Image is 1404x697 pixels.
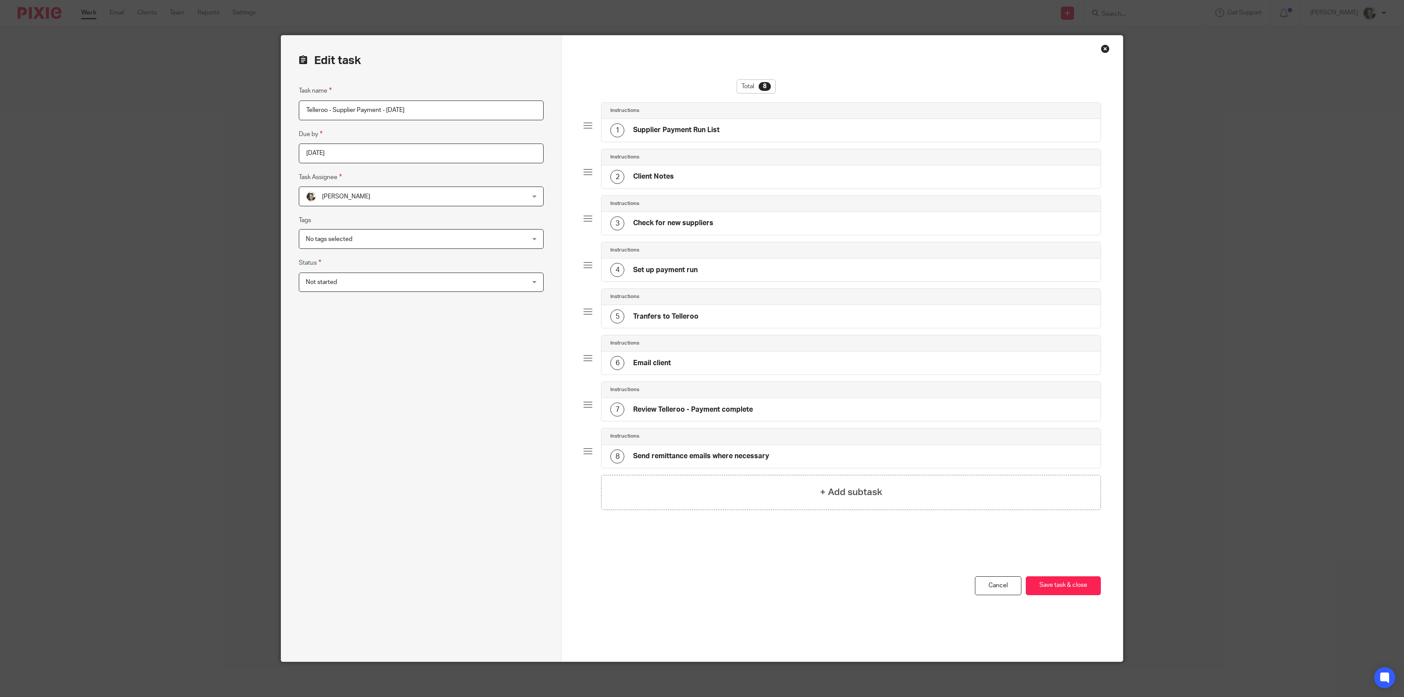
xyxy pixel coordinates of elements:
[633,312,698,321] h4: Tranfers to Telleroo
[299,53,544,68] h2: Edit task
[610,293,639,300] h4: Instructions
[299,129,322,139] label: Due by
[610,263,624,277] div: 4
[610,433,639,440] h4: Instructions
[610,309,624,323] div: 5
[610,449,624,463] div: 8
[633,359,671,368] h4: Email client
[975,576,1021,595] a: Cancel
[759,82,771,91] div: 8
[633,126,720,135] h4: Supplier Payment Run List
[299,216,311,225] label: Tags
[633,405,753,414] h4: Review Telleroo - Payment complete
[820,485,882,499] h4: + Add subtask
[610,200,639,207] h4: Instructions
[299,172,342,182] label: Task Assignee
[610,216,624,230] div: 3
[322,194,370,200] span: [PERSON_NAME]
[737,79,776,93] div: Total
[610,386,639,393] h4: Instructions
[610,154,639,161] h4: Instructions
[610,402,624,417] div: 7
[633,452,769,461] h4: Send remittance emails where necessary
[610,247,639,254] h4: Instructions
[633,266,698,275] h4: Set up payment run
[306,191,316,202] img: barbara-raine-.jpg
[610,107,639,114] h4: Instructions
[610,356,624,370] div: 6
[299,258,321,268] label: Status
[306,236,352,242] span: No tags selected
[610,123,624,137] div: 1
[610,340,639,347] h4: Instructions
[633,219,713,228] h4: Check for new suppliers
[299,144,544,163] input: Pick a date
[306,279,337,285] span: Not started
[610,170,624,184] div: 2
[299,86,332,96] label: Task name
[1026,576,1101,595] button: Save task & close
[1101,44,1110,53] div: Close this dialog window
[633,172,674,181] h4: Client Notes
